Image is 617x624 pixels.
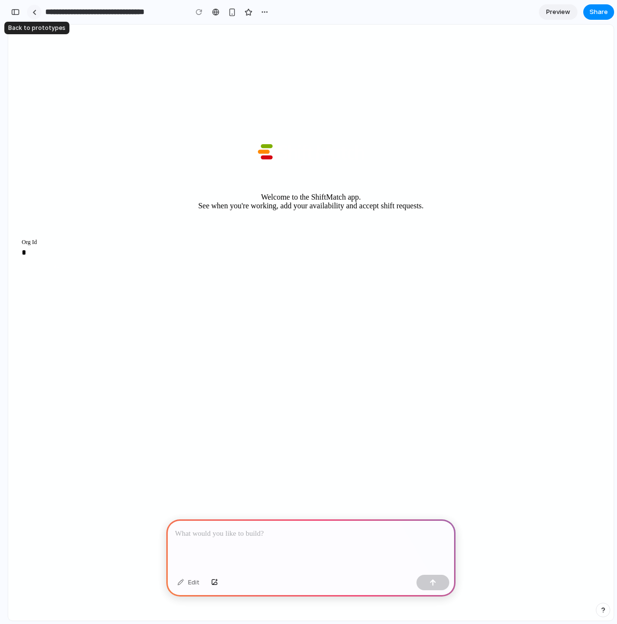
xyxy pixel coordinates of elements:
[13,224,592,232] input: Org Id
[4,22,69,34] div: Back to prototypes
[539,4,577,20] a: Preview
[590,7,608,17] span: Share
[583,4,614,20] button: Share
[546,7,570,17] span: Preview
[13,238,61,245] ion-button: What is my org id?
[4,154,602,200] section: Welcome to the ShiftMatch app. See when you're working, add your availability and accept shift re...
[250,120,356,139] img: shiftmatch-logo.svg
